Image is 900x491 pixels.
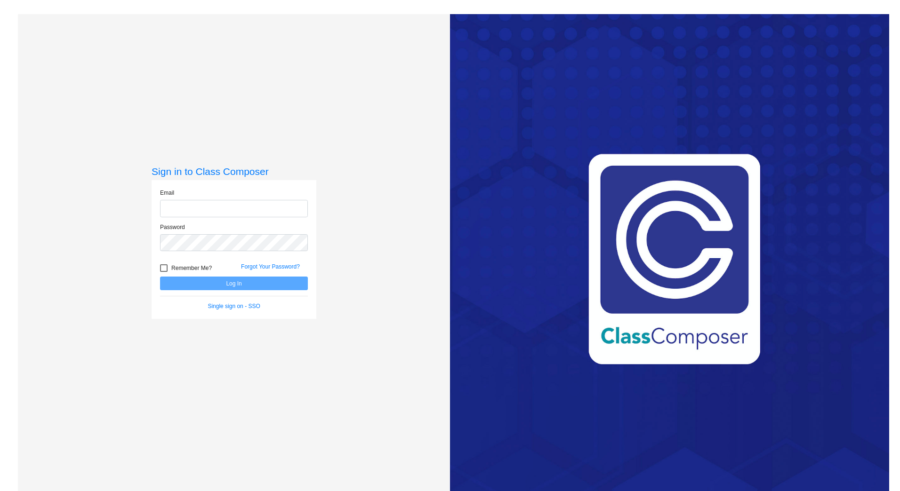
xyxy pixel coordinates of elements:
span: Remember Me? [171,262,212,274]
label: Password [160,223,185,231]
a: Forgot Your Password? [241,263,300,270]
h3: Sign in to Class Composer [152,166,316,177]
button: Log In [160,277,308,290]
label: Email [160,189,174,197]
a: Single sign on - SSO [208,303,260,309]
